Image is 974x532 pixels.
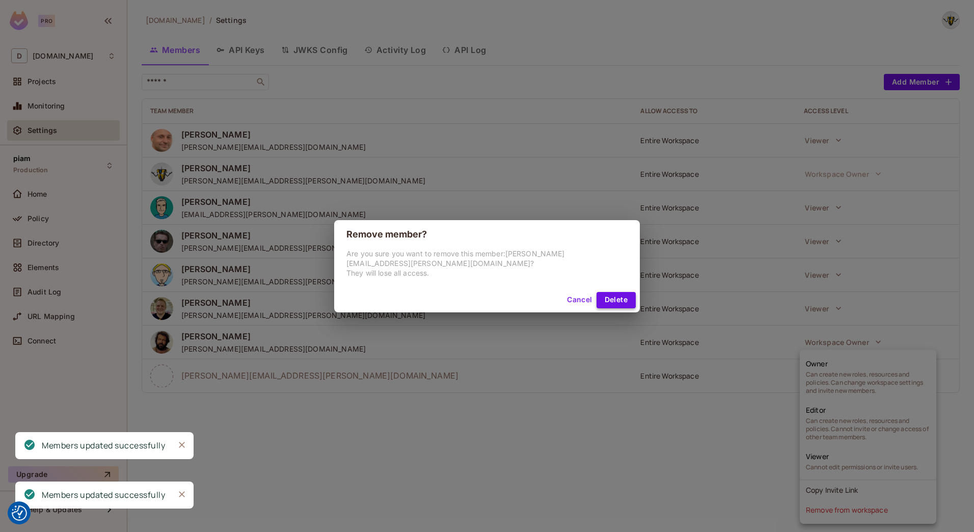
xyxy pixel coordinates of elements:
[42,439,165,452] div: Members updated successfully
[346,249,628,278] p: Are you sure you want to remove this member: [PERSON_NAME][EMAIL_ADDRESS][PERSON_NAME][DOMAIN_NAM...
[174,487,190,502] button: Close
[42,489,165,501] div: Members updated successfully
[334,220,640,249] h2: Remove member?
[597,292,636,308] button: Delete
[563,292,596,308] button: Cancel
[174,437,190,453] button: Close
[12,506,27,521] img: Revisit consent button
[12,506,27,521] button: Consent Preferences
